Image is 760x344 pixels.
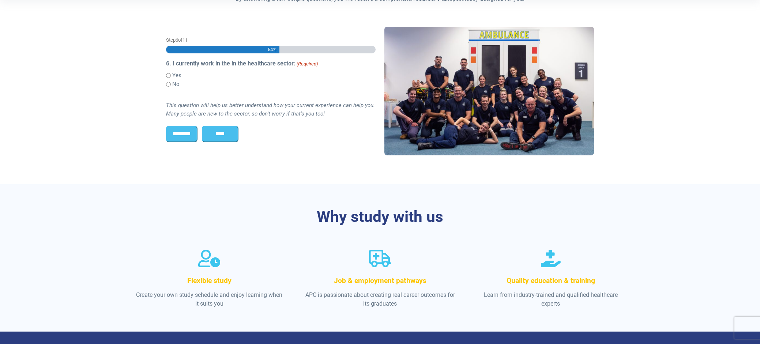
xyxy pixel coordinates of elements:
[305,291,455,308] p: APC is passionate about creating real career outcomes for its graduates
[183,37,188,43] span: 11
[172,80,180,88] label: No
[296,60,318,68] span: (Required)
[334,276,426,285] span: Job & employment pathways
[176,37,178,43] span: 6
[166,102,375,117] i: This question will help us better understand how your current experience can help you. Many peopl...
[172,71,181,80] label: Yes
[187,276,232,285] span: Flexible study
[134,291,285,308] p: Create your own study schedule and enjoy learning when it suits you
[166,208,594,226] h3: Why study with us
[507,276,595,285] span: Quality education & training
[166,37,376,44] p: Step of
[475,291,626,308] p: Learn from industry-trained and qualified healthcare experts
[267,46,276,53] span: 54%
[166,59,376,68] legend: 6. I currently work in the in the healthcare sector:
